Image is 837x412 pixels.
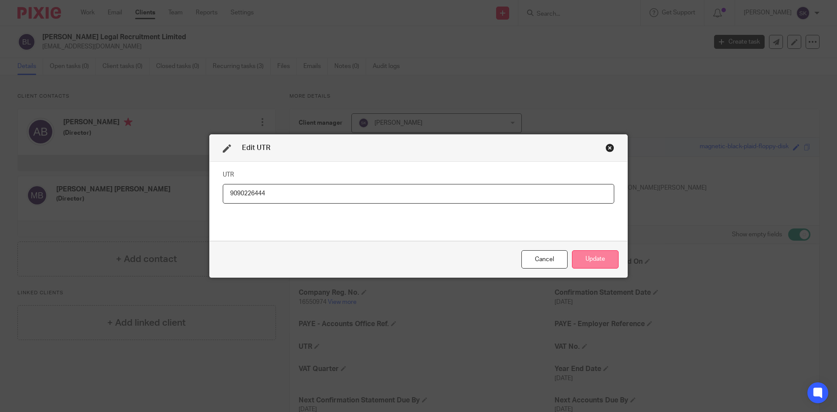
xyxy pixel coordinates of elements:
div: Close this dialog window [606,143,614,152]
input: UTR [223,184,614,204]
span: Edit UTR [242,144,270,151]
div: Close this dialog window [521,250,568,269]
button: Update [572,250,619,269]
label: UTR [223,170,234,179]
